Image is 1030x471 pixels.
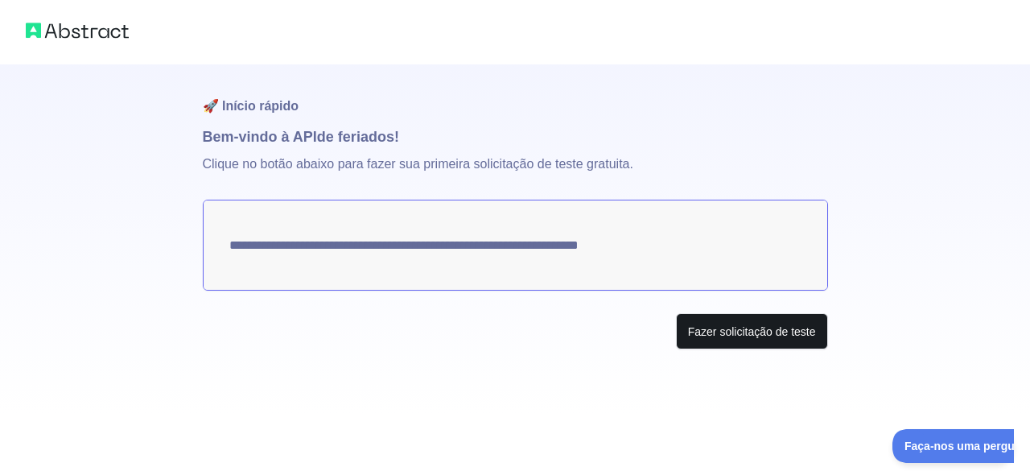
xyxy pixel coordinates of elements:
font: 🚀 Início rápido [203,99,299,113]
button: Fazer solicitação de teste [676,313,828,349]
font: de feriados [317,129,394,145]
font: ! [394,129,399,145]
iframe: Alternar suporte ao cliente [892,429,1014,463]
font: Bem-vindo à API [203,129,317,145]
font: Clique no botão abaixo para fazer sua primeira solicitação de teste gratuita. [203,157,633,171]
font: Fazer solicitação de teste [688,325,816,338]
font: Faça-nos uma pergunta [12,10,139,23]
img: Logotipo abstrato [26,19,129,42]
